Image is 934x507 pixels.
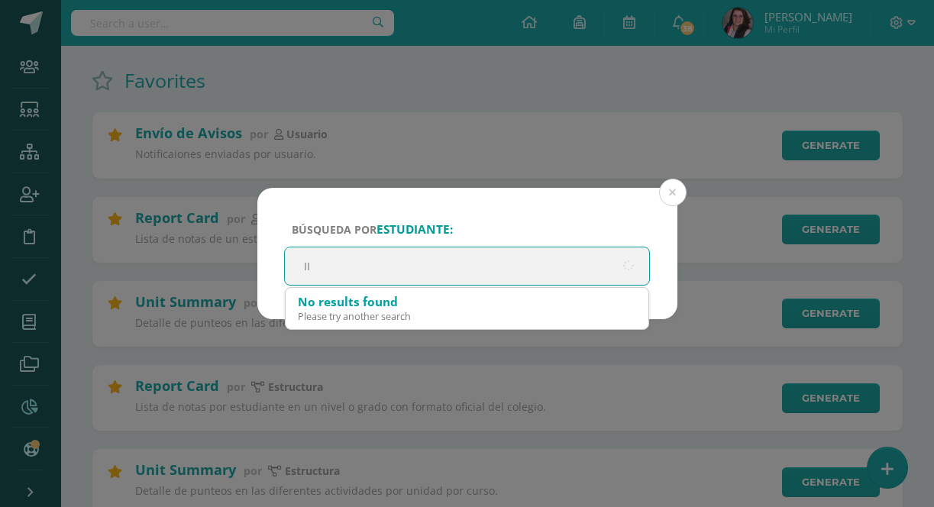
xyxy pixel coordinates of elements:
[298,294,637,310] div: No results found
[285,247,650,285] input: ej. Nicholas Alekzander, etc.
[377,221,453,237] strong: estudiante:
[292,222,453,237] span: Búsqueda por
[659,179,687,206] button: Close (Esc)
[298,310,637,323] div: Please try another search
